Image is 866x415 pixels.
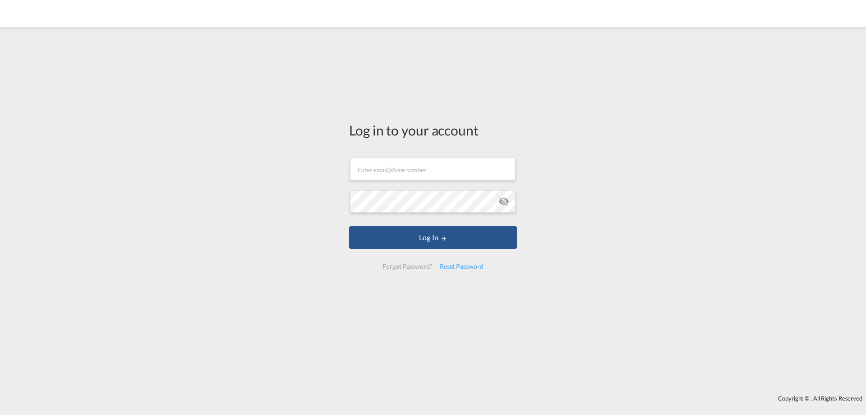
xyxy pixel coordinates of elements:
div: Log in to your account [349,121,517,140]
div: Reset Password [436,258,487,275]
div: Forgot Password? [379,258,436,275]
input: Enter email/phone number [350,158,516,180]
md-icon: icon-eye-off [498,196,509,207]
button: LOGIN [349,226,517,249]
